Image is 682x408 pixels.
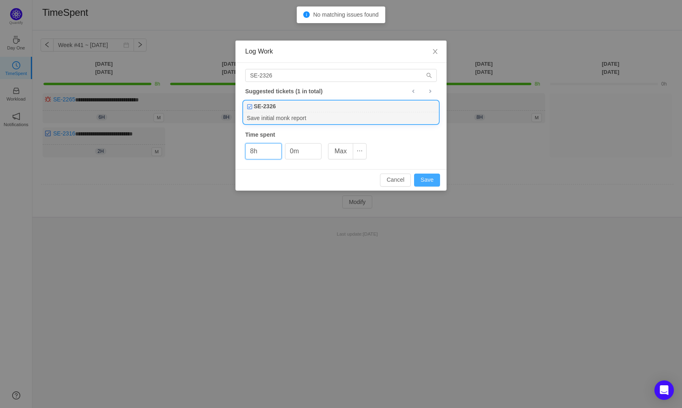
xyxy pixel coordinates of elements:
[245,69,437,82] input: Search
[245,86,437,97] div: Suggested tickets (1 in total)
[247,104,253,110] img: 10318
[245,131,437,139] div: Time spent
[654,380,674,400] div: Open Intercom Messenger
[244,112,438,123] div: Save initial monk report
[254,102,276,111] b: SE-2326
[303,11,310,18] i: icon: info-circle
[426,73,432,78] i: icon: search
[353,143,367,159] button: icon: ellipsis
[424,41,447,63] button: Close
[328,143,353,159] button: Max
[432,48,438,55] i: icon: close
[245,47,437,56] div: Log Work
[380,174,411,187] button: Cancel
[313,11,378,18] span: No matching issues found
[414,174,440,187] button: Save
